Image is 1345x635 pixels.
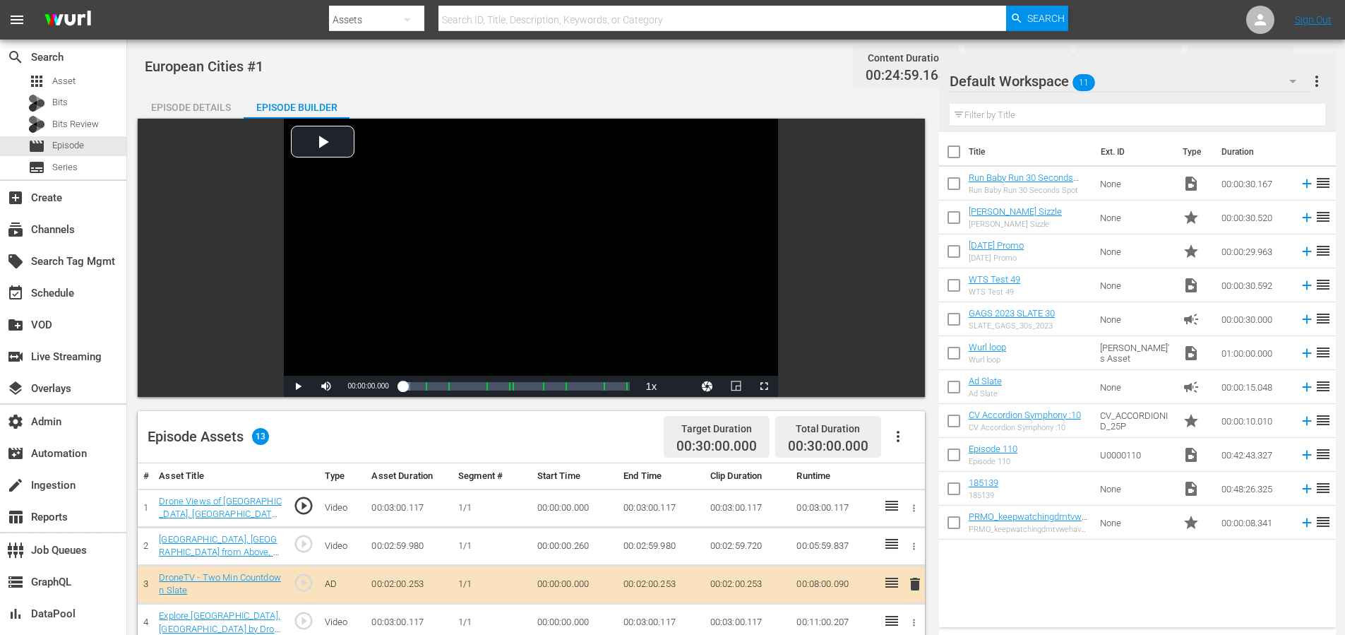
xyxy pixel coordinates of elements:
[403,382,630,391] div: Progress Bar
[1216,506,1293,540] td: 00:00:08.341
[618,565,705,603] td: 00:02:00.253
[7,285,24,302] span: Schedule
[159,572,281,596] a: DroneTV - Two Min Countdown Slate
[1183,446,1200,463] span: Video
[1094,370,1177,404] td: None
[1216,201,1293,235] td: 00:00:30.520
[788,439,868,455] span: 00:30:00.000
[1315,344,1332,361] span: reorder
[7,316,24,333] span: VOD
[138,565,153,603] td: 3
[453,527,531,565] td: 1/1
[1299,413,1315,429] svg: Add to Episode
[1183,175,1200,192] span: Video
[52,160,78,174] span: Series
[1299,278,1315,293] svg: Add to Episode
[1094,506,1177,540] td: None
[1216,235,1293,268] td: 00:00:29.963
[366,463,453,489] th: Asset Duration
[1094,472,1177,506] td: None
[969,511,1087,533] a: PRMO_keepwatchingdmtvwehavewaysofmakingyoustay
[705,565,791,603] td: 00:02:00.253
[1299,345,1315,361] svg: Add to Episode
[1183,311,1200,328] span: Ad
[969,274,1020,285] a: WTS Test 49
[145,58,263,75] span: European Cities #1
[1094,201,1177,235] td: None
[866,48,946,68] div: Content Duration
[969,254,1024,263] div: [DATE] Promo
[1315,276,1332,293] span: reorder
[969,342,1006,352] a: Wurl loop
[7,348,24,365] span: Live Streaming
[791,565,878,603] td: 00:08:00.090
[293,610,314,631] span: play_circle_outline
[366,565,453,603] td: 00:02:00.253
[7,413,24,430] span: Admin
[969,477,998,488] a: 185139
[1315,446,1332,463] span: reorder
[312,376,340,397] button: Mute
[1094,167,1177,201] td: None
[1183,345,1200,362] span: Video
[532,489,618,527] td: 00:00:00.000
[977,48,1058,68] div: Ad Duration
[676,439,757,455] span: 00:30:00.000
[293,495,314,516] span: play_circle_outline
[1299,210,1315,225] svg: Add to Episode
[1216,302,1293,336] td: 00:00:30.000
[7,542,24,559] span: Job Queues
[1315,514,1332,530] span: reorder
[969,132,1092,172] th: Title
[453,489,531,527] td: 1/1
[1174,132,1213,172] th: Type
[1094,268,1177,302] td: None
[705,527,791,565] td: 00:02:59.720
[532,565,618,603] td: 00:00:00.000
[7,477,24,494] span: Ingestion
[618,527,705,565] td: 00:02:59.980
[1183,480,1200,497] span: Video
[7,509,24,526] span: Reports
[969,308,1055,319] a: GAGS 2023 SLATE 30
[1315,208,1332,225] span: reorder
[1216,336,1293,370] td: 01:00:00.000
[319,565,366,603] td: AD
[1315,174,1332,191] span: reorder
[7,189,24,206] span: Create
[453,463,531,489] th: Segment #
[453,565,531,603] td: 1/1
[1315,310,1332,327] span: reorder
[8,11,25,28] span: menu
[969,376,1002,386] a: Ad Slate
[1216,167,1293,201] td: 00:00:30.167
[1216,268,1293,302] td: 00:00:30.592
[293,572,314,593] span: play_circle_outline
[1216,472,1293,506] td: 00:48:26.325
[693,376,722,397] button: Jump To Time
[1200,48,1281,68] div: Total Duration
[1183,514,1200,531] span: Promo
[969,525,1089,534] div: PRMO_keepwatchingdmtvwehavewaysofmakingyoustay
[1216,404,1293,438] td: 00:00:10.010
[7,253,24,270] span: Search Tag Mgmt
[1216,370,1293,404] td: 00:00:15.048
[366,527,453,565] td: 00:02:59.980
[1299,379,1315,395] svg: Add to Episode
[366,489,453,527] td: 00:03:00.117
[950,61,1310,101] div: Default Workspace
[1315,242,1332,259] span: reorder
[1183,379,1200,396] span: Ad
[34,4,102,37] img: ans4CAIJ8jUAAAAAAAAAAAAAAAAAAAAAAAAgQb4GAAAAAAAAAAAAAAAAAAAAAAAAJMjXAAAAAAAAAAAAAAAAAAAAAAAAgAT5G...
[1183,243,1200,260] span: Promo
[791,463,878,489] th: Runtime
[969,410,1081,420] a: CV Accordion Symphony :10
[284,119,778,397] div: Video Player
[252,428,269,445] span: 13
[138,489,153,527] td: 1
[138,90,244,124] div: Episode Details
[1183,277,1200,294] span: Video
[319,463,366,489] th: Type
[1089,48,1169,68] div: Promo Duration
[969,240,1024,251] a: [DATE] Promo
